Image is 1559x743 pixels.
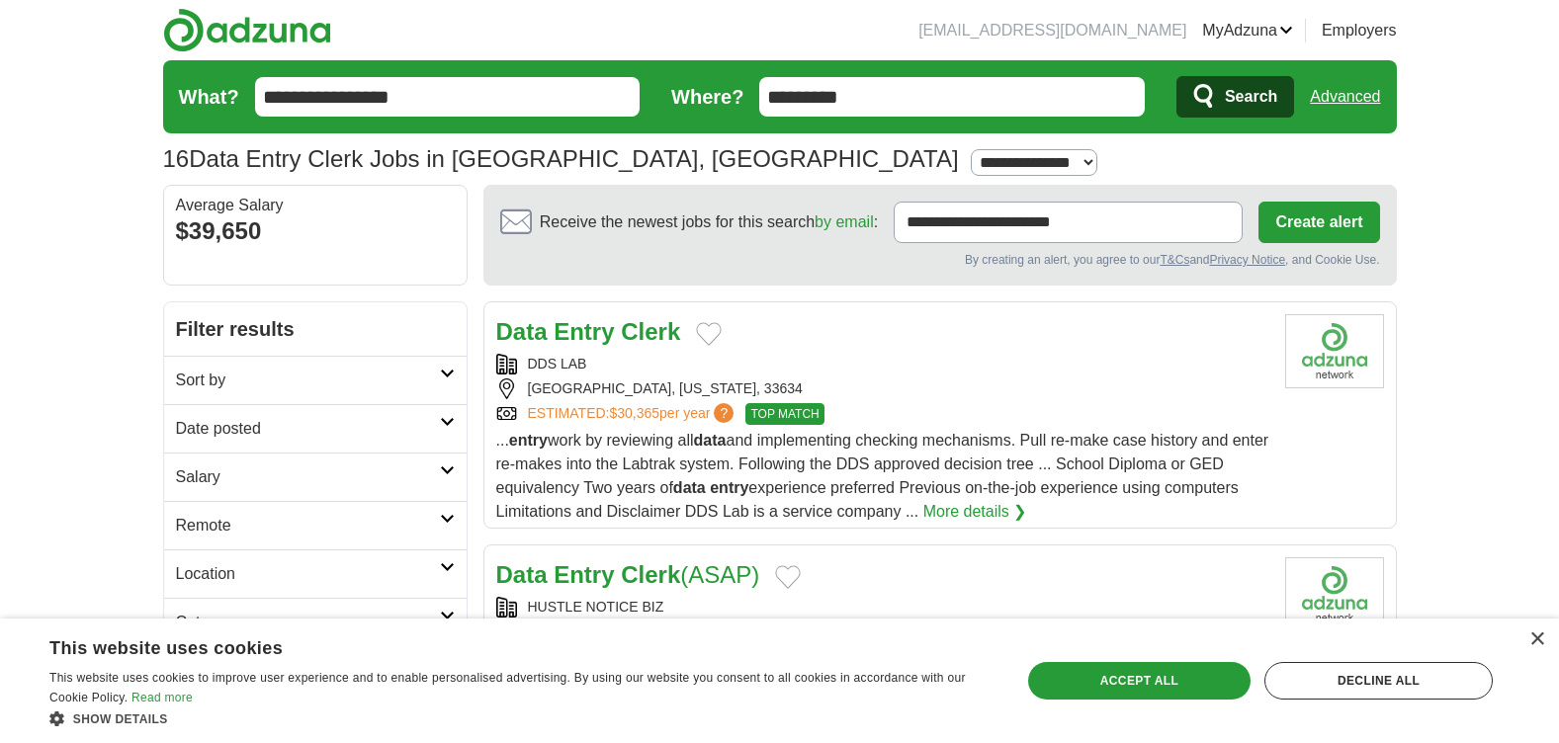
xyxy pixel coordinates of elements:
span: This website uses cookies to improve user experience and to enable personalised advertising. By u... [49,671,966,704]
div: Decline all [1264,662,1493,700]
li: [EMAIL_ADDRESS][DOMAIN_NAME] [918,19,1186,42]
div: Average Salary [176,198,455,213]
a: More details ❯ [923,500,1027,524]
div: This website uses cookies [49,630,943,660]
img: Adzuna logo [163,8,331,52]
button: Create alert [1258,202,1379,243]
h2: Filter results [164,302,467,356]
span: Search [1225,77,1277,117]
a: Privacy Notice [1209,253,1285,267]
strong: Clerk [621,318,680,345]
label: What? [179,82,239,112]
h2: Salary [176,465,440,489]
a: Employers [1322,19,1397,42]
h2: Category [176,611,440,634]
a: Remote [164,501,467,549]
strong: entry [509,432,548,449]
strong: Data [496,561,548,588]
span: ? [714,403,734,423]
a: Date posted [164,404,467,453]
a: Data Entry Clerk(ASAP) [496,561,760,588]
span: Receive the newest jobs for this search : [540,210,878,234]
div: By creating an alert, you agree to our and , and Cookie Use. [500,251,1380,269]
a: Advanced [1310,77,1380,117]
button: Add to favorite jobs [696,322,722,346]
a: Data Entry Clerk [496,318,681,345]
strong: data [673,479,706,496]
a: Read more, opens a new window [131,691,193,704]
button: Add to favorite jobs [775,565,801,589]
span: ... work by reviewing all and implementing checking mechanisms. Pull re-make case history and ent... [496,432,1269,520]
img: Company logo [1285,557,1384,631]
div: Show details [49,708,993,728]
a: T&Cs [1160,253,1189,267]
strong: Data [496,318,548,345]
div: HUSTLE NOTICE BIZ [496,597,1269,618]
span: TOP MATCH [745,403,823,425]
div: Close [1529,632,1544,647]
div: [GEOGRAPHIC_DATA], [US_STATE], 33634 [496,378,1269,399]
div: DDS LAB [496,354,1269,374]
a: ESTIMATED:$30,365per year? [528,403,738,425]
strong: entry [710,479,748,496]
a: by email [815,213,874,230]
span: Show details [73,712,168,726]
label: Where? [671,82,743,112]
strong: data [694,432,727,449]
strong: Clerk [621,561,680,588]
strong: Entry [554,561,614,588]
span: $30,365 [609,405,659,421]
h1: Data Entry Clerk Jobs in [GEOGRAPHIC_DATA], [GEOGRAPHIC_DATA] [163,145,959,172]
a: Location [164,549,467,598]
h2: Remote [176,514,440,537]
h2: Location [176,562,440,586]
img: Company logo [1285,314,1384,388]
a: MyAdzuna [1202,19,1293,42]
a: Salary [164,453,467,501]
h2: Sort by [176,369,440,392]
span: 16 [163,141,190,177]
div: Accept all [1028,662,1251,700]
a: Sort by [164,356,467,404]
div: $39,650 [176,213,455,249]
h2: Date posted [176,417,440,441]
strong: Entry [554,318,614,345]
a: Category [164,598,467,646]
button: Search [1176,76,1294,118]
